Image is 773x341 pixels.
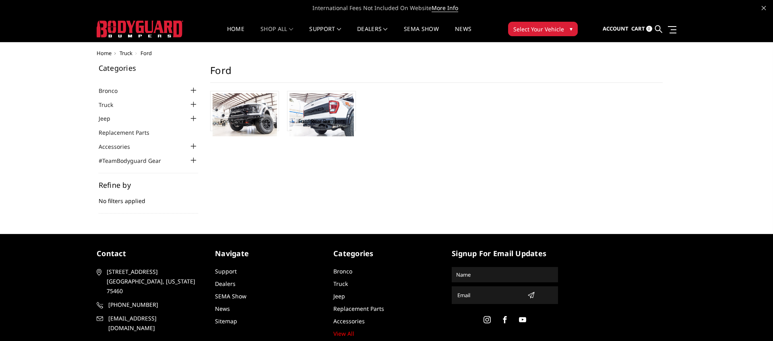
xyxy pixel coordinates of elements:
a: Replacement Parts [333,305,384,312]
h5: Navigate [215,248,321,259]
a: Bronco [99,86,128,95]
a: News [215,305,230,312]
a: Accessories [333,317,365,325]
a: View All [333,330,354,337]
h5: Categories [333,248,440,259]
a: SEMA Show [215,292,246,300]
span: [EMAIL_ADDRESS][DOMAIN_NAME] [108,314,202,333]
input: Name [453,268,557,281]
a: Bronco [333,267,352,275]
a: Support [215,267,237,275]
a: [EMAIL_ADDRESS][DOMAIN_NAME] [97,314,203,333]
a: Truck [99,101,123,109]
a: [PHONE_NUMBER] [97,300,203,310]
a: Dealers [215,280,236,288]
a: Truck [333,280,348,288]
a: Jeep [333,292,345,300]
a: Truck [120,49,132,57]
button: Select Your Vehicle [508,22,578,36]
h1: Ford [210,64,663,83]
span: [STREET_ADDRESS] [GEOGRAPHIC_DATA], [US_STATE] 75460 [107,267,200,296]
a: #TeamBodyguard Gear [99,156,171,165]
h5: contact [97,248,203,259]
a: SEMA Show [404,26,439,42]
a: Account [603,18,628,40]
a: Dealers [357,26,388,42]
a: Home [227,26,244,42]
a: Replacement Parts [99,128,159,137]
h5: Refine by [99,181,198,189]
span: Cart [631,25,645,32]
span: [PHONE_NUMBER] [108,300,202,310]
a: Cart 0 [631,18,652,40]
a: Ford Rear Bumpers [298,117,345,125]
a: shop all [260,26,293,42]
img: BODYGUARD BUMPERS [97,21,183,37]
a: Sitemap [215,317,237,325]
span: Ford [141,49,152,57]
span: Account [603,25,628,32]
span: ▾ [570,25,573,33]
span: 0 [646,26,652,32]
a: Accessories [99,142,140,151]
a: Home [97,49,112,57]
a: News [455,26,471,42]
div: No filters applied [99,181,198,214]
input: Email [454,289,524,302]
a: More Info [432,4,458,12]
a: Jeep [99,114,120,123]
h5: Categories [99,64,198,72]
h5: signup for email updates [452,248,558,259]
a: Support [309,26,341,42]
a: Ford Front Bumpers [220,117,269,125]
span: Select Your Vehicle [513,25,564,33]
